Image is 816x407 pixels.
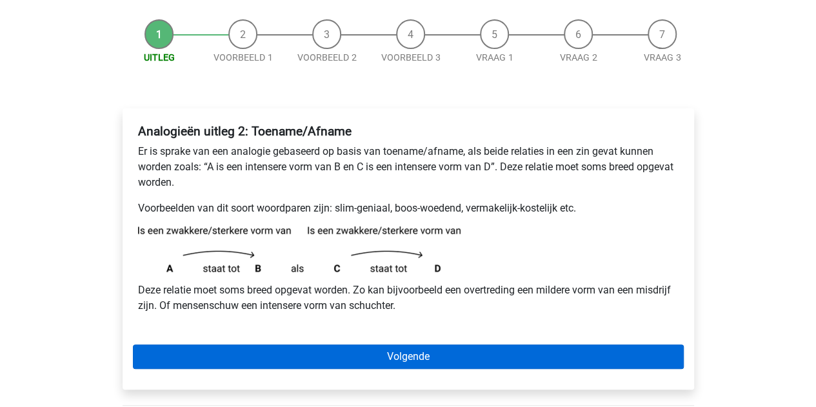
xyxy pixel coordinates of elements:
[644,52,681,63] a: Vraag 3
[133,344,684,369] a: Volgende
[214,52,273,63] a: Voorbeeld 1
[381,52,441,63] a: Voorbeeld 3
[138,226,461,272] img: analogies_pattern2.png
[138,124,352,139] b: Analogieën uitleg 2: Toename/Afname
[138,201,679,216] p: Voorbeelden van dit soort woordparen zijn: slim-geniaal, boos-woedend, vermakelijk-kostelijk etc.
[560,52,597,63] a: Vraag 2
[476,52,513,63] a: Vraag 1
[144,52,175,63] a: Uitleg
[138,283,679,313] p: Deze relatie moet soms breed opgevat worden. Zo kan bijvoorbeeld een overtreding een mildere vorm...
[297,52,357,63] a: Voorbeeld 2
[138,144,679,190] p: Er is sprake van een analogie gebaseerd op basis van toename/afname, als beide relaties in een zi...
